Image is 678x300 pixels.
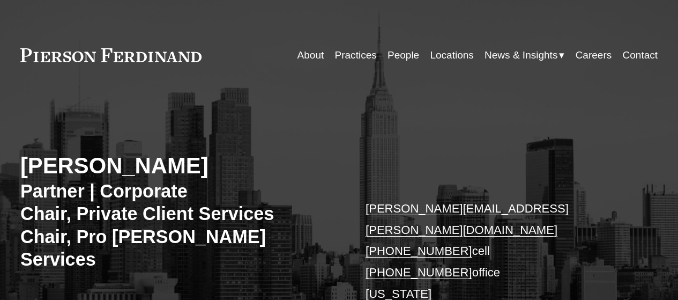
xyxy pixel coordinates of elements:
[485,45,564,65] a: folder dropdown
[297,45,324,65] a: About
[20,180,339,270] h3: Partner | Corporate Chair, Private Client Services Chair, Pro [PERSON_NAME] Services
[485,46,557,64] span: News & Insights
[430,45,473,65] a: Locations
[623,45,658,65] a: Contact
[366,244,472,258] a: [PHONE_NUMBER]
[366,266,472,279] a: [PHONE_NUMBER]
[576,45,612,65] a: Careers
[388,45,419,65] a: People
[366,202,569,237] a: [PERSON_NAME][EMAIL_ADDRESS][PERSON_NAME][DOMAIN_NAME]
[335,45,377,65] a: Practices
[20,152,339,180] h2: [PERSON_NAME]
